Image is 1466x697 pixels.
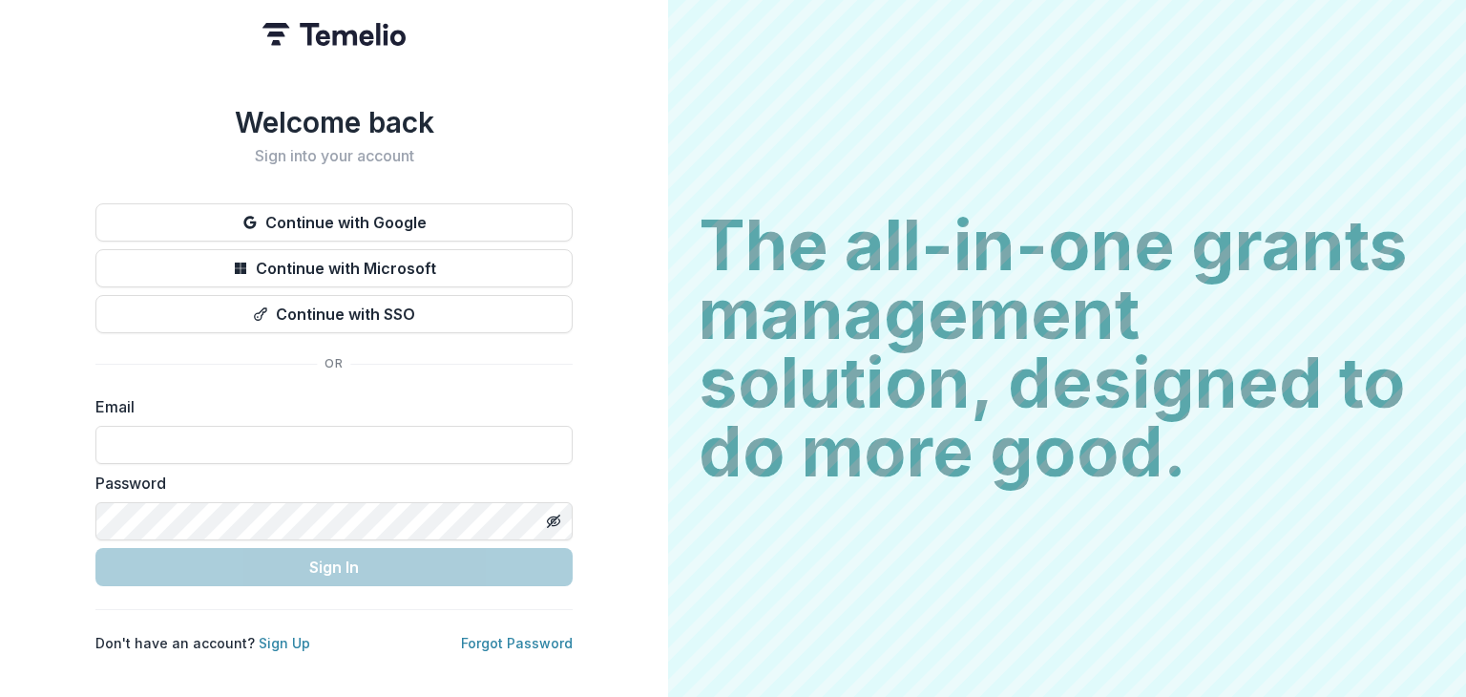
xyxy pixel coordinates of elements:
[95,295,573,333] button: Continue with SSO
[461,635,573,651] a: Forgot Password
[95,147,573,165] h2: Sign into your account
[95,203,573,242] button: Continue with Google
[95,249,573,287] button: Continue with Microsoft
[95,395,561,418] label: Email
[262,23,406,46] img: Temelio
[95,105,573,139] h1: Welcome back
[259,635,310,651] a: Sign Up
[95,633,310,653] p: Don't have an account?
[538,506,569,537] button: Toggle password visibility
[95,548,573,586] button: Sign In
[95,472,561,495] label: Password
